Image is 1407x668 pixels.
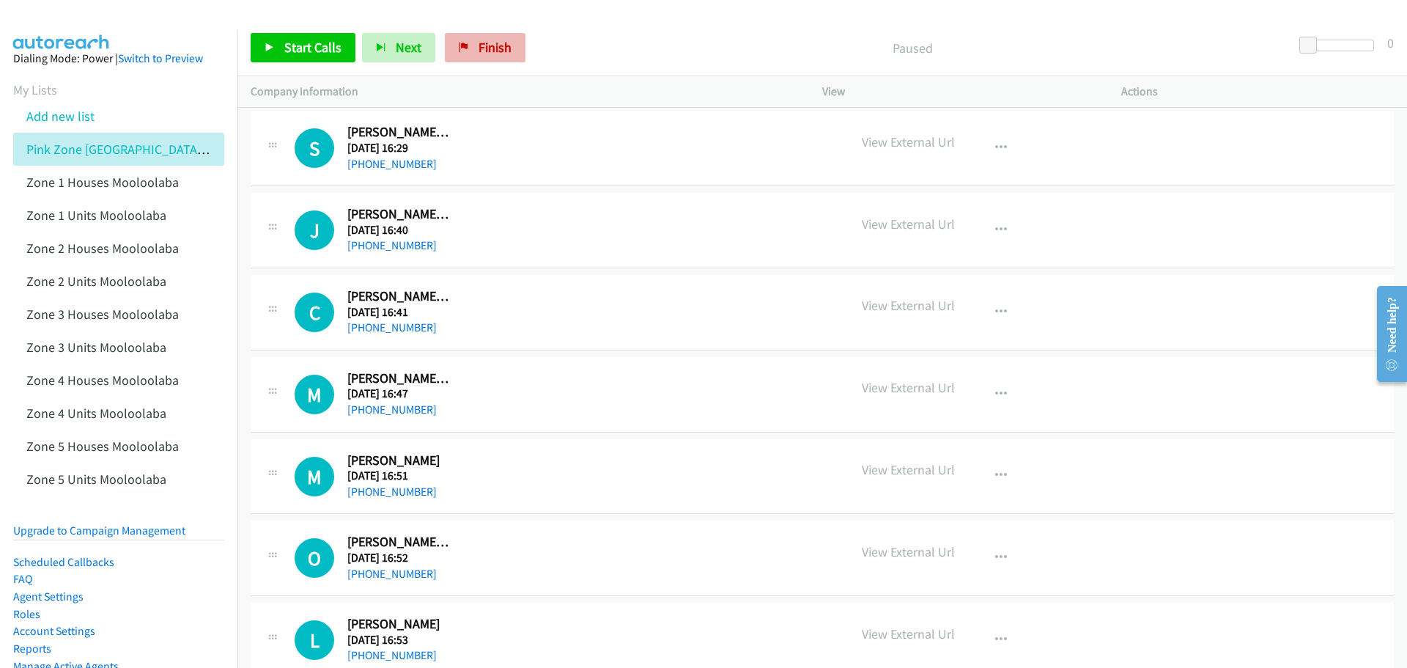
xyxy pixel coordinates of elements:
[862,542,955,562] p: View External Url
[347,469,451,483] h5: [DATE] 16:51
[347,320,437,334] a: [PHONE_NUMBER]
[13,590,84,603] a: Agent Settings
[26,405,166,422] a: Zone 4 Units Mooloolaba
[347,485,437,499] a: [PHONE_NUMBER]
[26,273,166,290] a: Zone 2 Units Mooloolaba
[295,210,334,250] h1: J
[347,567,437,581] a: [PHONE_NUMBER]
[362,33,435,62] button: Next
[347,633,451,647] h5: [DATE] 16:53
[347,223,451,238] h5: [DATE] 16:40
[1387,33,1394,53] div: 0
[13,572,32,586] a: FAQ
[862,460,955,480] p: View External Url
[862,296,955,315] p: View External Url
[862,214,955,234] p: View External Url
[284,39,341,56] span: Start Calls
[295,457,334,496] div: The call is yet to be attempted
[26,174,179,191] a: Zone 1 Houses Mooloolaba
[13,524,185,537] a: Upgrade to Campaign Management
[26,339,166,356] a: Zone 3 Units Mooloolaba
[26,207,166,224] a: Zone 1 Units Mooloolaba
[26,141,265,158] a: Pink Zone [GEOGRAPHIC_DATA] Residential
[347,370,451,387] h2: [PERSON_NAME] [PERSON_NAME]
[251,33,355,62] a: Start Calls
[822,83,1095,100] p: View
[862,624,955,644] p: View External Url
[862,132,955,152] p: View External Url
[295,457,334,496] h1: M
[347,157,437,171] a: [PHONE_NUMBER]
[13,642,51,656] a: Reports
[295,375,334,414] h1: M
[13,555,114,569] a: Scheduled Callbacks
[26,108,95,125] a: Add new list
[347,305,451,320] h5: [DATE] 16:41
[1307,40,1374,51] div: Delay between calls (in seconds)
[26,306,179,323] a: Zone 3 Houses Mooloolaba
[862,378,955,397] p: View External Url
[295,620,334,660] h1: L
[347,551,451,565] h5: [DATE] 16:52
[347,534,451,551] h2: [PERSON_NAME] [PERSON_NAME]
[347,648,437,662] a: [PHONE_NUMBER]
[26,471,166,488] a: Zone 5 Units Mooloolaba
[13,624,95,638] a: Account Settings
[1121,83,1394,100] p: Actions
[445,33,525,62] a: Finish
[347,288,451,305] h2: [PERSON_NAME] [PERSON_NAME]
[13,607,40,621] a: Roles
[347,238,437,252] a: [PHONE_NUMBER]
[13,81,57,98] a: My Lists
[295,538,334,578] h1: O
[396,39,421,56] span: Next
[13,50,224,67] div: Dialing Mode: Power |
[118,51,203,65] a: Switch to Preview
[347,616,451,633] h2: [PERSON_NAME]
[347,141,451,155] h5: [DATE] 16:29
[295,293,334,332] h1: C
[347,386,451,401] h5: [DATE] 16:47
[545,38,1280,58] p: Paused
[295,538,334,578] div: The call is yet to be attempted
[347,206,451,223] h2: [PERSON_NAME] [PERSON_NAME]
[347,403,437,416] a: [PHONE_NUMBER]
[479,39,512,56] span: Finish
[295,210,334,250] div: The call is yet to be attempted
[251,83,796,100] p: Company Information
[295,375,334,414] div: The call is yet to be attempted
[295,128,334,168] h1: S
[347,124,451,141] h2: [PERSON_NAME] [PERSON_NAME]
[1364,276,1407,392] iframe: Resource Center
[295,620,334,660] div: The call is yet to be attempted
[295,293,334,332] div: The call is yet to be attempted
[347,452,451,469] h2: [PERSON_NAME]
[26,438,179,455] a: Zone 5 Houses Mooloolaba
[26,240,179,257] a: Zone 2 Houses Mooloolaba
[26,372,179,389] a: Zone 4 Houses Mooloolaba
